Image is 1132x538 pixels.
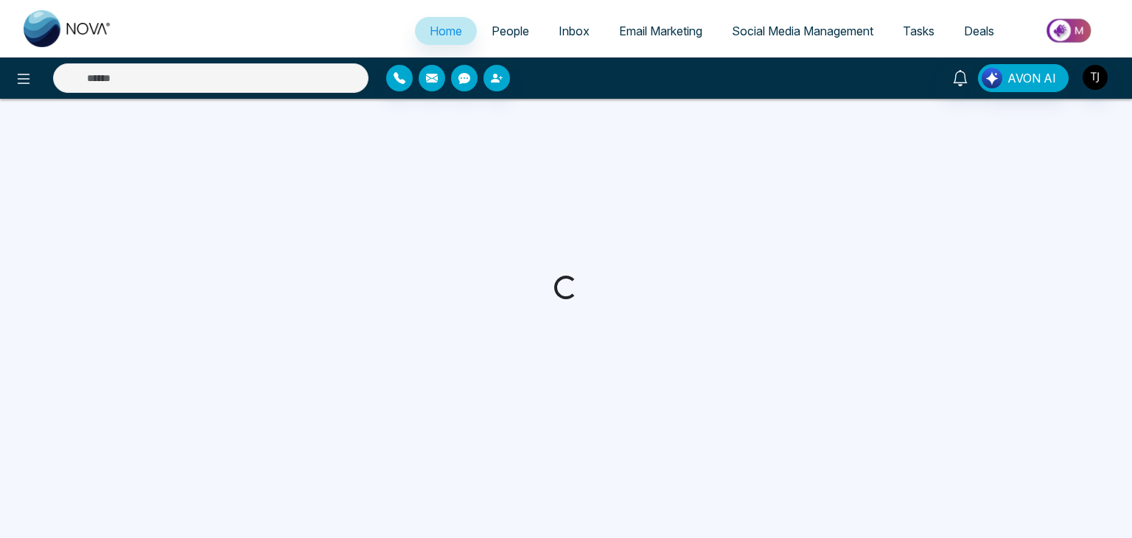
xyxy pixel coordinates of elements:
[24,10,112,47] img: Nova CRM Logo
[964,24,994,38] span: Deals
[903,24,934,38] span: Tasks
[619,24,702,38] span: Email Marketing
[1083,65,1108,90] img: User Avatar
[732,24,873,38] span: Social Media Management
[949,17,1009,45] a: Deals
[604,17,717,45] a: Email Marketing
[492,24,529,38] span: People
[477,17,544,45] a: People
[544,17,604,45] a: Inbox
[1016,14,1123,47] img: Market-place.gif
[982,68,1002,88] img: Lead Flow
[888,17,949,45] a: Tasks
[1007,69,1056,87] span: AVON AI
[717,17,888,45] a: Social Media Management
[559,24,590,38] span: Inbox
[978,64,1069,92] button: AVON AI
[415,17,477,45] a: Home
[430,24,462,38] span: Home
